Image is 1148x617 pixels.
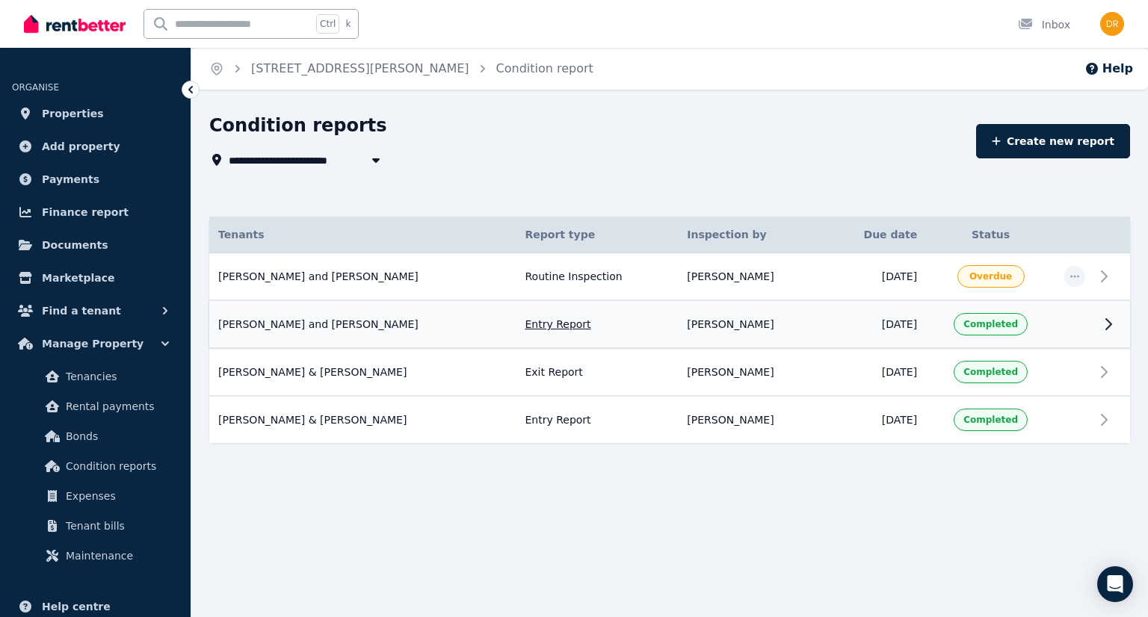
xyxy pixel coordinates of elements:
[24,13,126,35] img: RentBetter
[687,412,774,427] span: [PERSON_NAME]
[18,421,173,451] a: Bonds
[66,457,167,475] span: Condition reports
[678,217,825,253] th: Inspection by
[826,396,927,443] td: [DATE]
[18,451,173,481] a: Condition reports
[191,48,611,90] nav: Breadcrumb
[42,203,129,221] span: Finance report
[976,124,1130,158] a: Create new report
[42,137,120,155] span: Add property
[12,197,179,227] a: Finance report
[218,412,407,427] span: [PERSON_NAME] & [PERSON_NAME]
[18,541,173,571] a: Maintenance
[516,396,678,443] td: Entry Report
[12,164,179,194] a: Payments
[12,230,179,260] a: Documents
[963,366,1018,378] span: Completed
[12,263,179,293] a: Marketplace
[316,14,339,34] span: Ctrl
[1097,566,1133,602] div: Open Intercom Messenger
[42,302,121,320] span: Find a tenant
[516,253,678,301] td: Routine Inspection
[496,61,593,75] a: Condition report
[826,348,927,396] td: [DATE]
[18,362,173,391] a: Tenancies
[42,335,143,353] span: Manage Property
[826,253,927,301] td: [DATE]
[218,365,407,379] span: [PERSON_NAME] & [PERSON_NAME]
[826,300,927,348] td: [DATE]
[826,217,927,253] th: Due date
[1084,60,1133,78] button: Help
[687,365,774,379] span: [PERSON_NAME]
[66,427,167,445] span: Bonds
[12,296,179,326] button: Find a tenant
[66,368,167,385] span: Tenancies
[345,18,351,30] span: k
[66,487,167,505] span: Expenses
[12,99,179,128] a: Properties
[42,269,114,287] span: Marketplace
[516,217,678,253] th: Report type
[1018,17,1070,32] div: Inbox
[209,114,387,137] h1: Condition reports
[969,270,1012,282] span: Overdue
[687,317,774,332] span: [PERSON_NAME]
[963,318,1018,330] span: Completed
[963,414,1018,426] span: Completed
[42,105,104,123] span: Properties
[18,511,173,541] a: Tenant bills
[516,348,678,396] td: Exit Report
[218,269,419,284] span: [PERSON_NAME] and [PERSON_NAME]
[18,481,173,511] a: Expenses
[251,61,469,75] a: [STREET_ADDRESS][PERSON_NAME]
[218,227,265,242] span: Tenants
[42,170,99,188] span: Payments
[66,547,167,565] span: Maintenance
[12,82,59,93] span: ORGANISE
[18,391,173,421] a: Rental payments
[1100,12,1124,36] img: Daniel Revie
[12,329,179,359] button: Manage Property
[42,598,111,616] span: Help centre
[218,317,419,332] span: [PERSON_NAME] and [PERSON_NAME]
[516,300,678,348] td: Entry Report
[66,397,167,415] span: Rental payments
[12,131,179,161] a: Add property
[42,236,108,254] span: Documents
[687,269,774,284] span: [PERSON_NAME]
[926,217,1055,253] th: Status
[66,517,167,535] span: Tenant bills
